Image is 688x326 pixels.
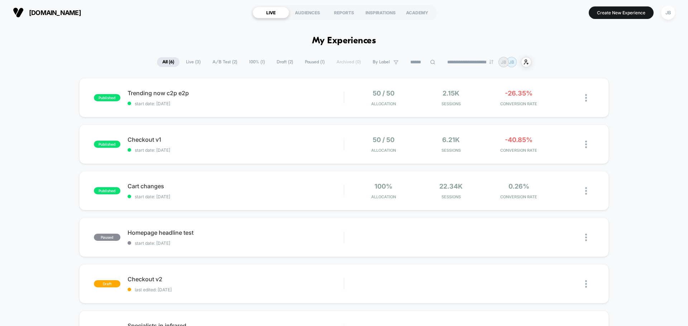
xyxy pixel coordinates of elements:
span: Live ( 3 ) [181,57,206,67]
img: Visually logo [13,7,24,18]
span: By Label [373,59,390,65]
span: CONVERSION RATE [487,148,551,153]
span: Paused ( 1 ) [300,57,330,67]
h1: My Experiences [312,36,376,46]
span: Sessions [419,101,483,106]
span: draft [94,280,120,287]
span: CONVERSION RATE [487,194,551,199]
span: paused [94,234,120,241]
span: 100% ( 1 ) [244,57,270,67]
span: 100% [374,183,392,190]
span: A/B Test ( 2 ) [207,57,243,67]
span: 22.34k [439,183,463,190]
span: Cart changes [128,183,344,190]
button: JB [659,5,677,20]
span: Allocation [371,101,396,106]
img: end [489,60,493,64]
p: JB [501,59,506,65]
span: Allocation [371,148,396,153]
span: published [94,141,120,148]
span: All ( 6 ) [157,57,180,67]
span: -26.35% [505,89,532,97]
div: REPORTS [326,7,362,18]
span: published [94,94,120,101]
span: [DOMAIN_NAME] [29,9,81,16]
span: -40.85% [505,136,532,143]
span: published [94,187,120,194]
img: close [585,141,587,148]
button: [DOMAIN_NAME] [11,7,83,18]
div: AUDIENCES [289,7,326,18]
div: LIVE [253,7,289,18]
span: CONVERSION RATE [487,101,551,106]
span: Checkout v2 [128,276,344,283]
div: INSPIRATIONS [362,7,399,18]
button: Create New Experience [589,6,654,19]
span: 50 / 50 [373,89,395,97]
span: 6.21k [442,136,460,143]
span: 50 / 50 [373,136,395,143]
p: JB [509,59,514,65]
span: Sessions [419,194,483,199]
span: Sessions [419,148,483,153]
span: start date: [DATE] [128,147,344,153]
img: close [585,94,587,102]
span: Allocation [371,194,396,199]
span: start date: [DATE] [128,194,344,199]
span: 0.26% [508,183,529,190]
span: Draft ( 2 ) [271,57,298,67]
div: ACADEMY [399,7,435,18]
span: start date: [DATE] [128,101,344,106]
span: Checkout v1 [128,136,344,143]
img: close [585,280,587,288]
img: close [585,187,587,195]
div: JB [661,6,675,20]
img: close [585,234,587,241]
span: Trending now c2p e2p [128,89,344,97]
span: 2.15k [443,89,459,97]
span: start date: [DATE] [128,240,344,246]
span: Homepage headline test [128,229,344,236]
span: last edited: [DATE] [128,287,344,292]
